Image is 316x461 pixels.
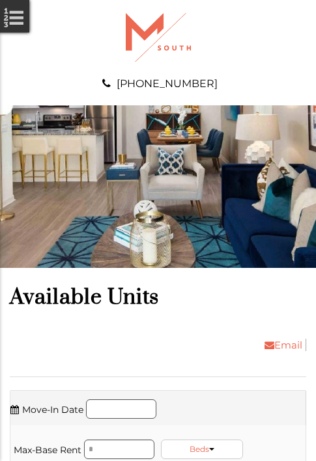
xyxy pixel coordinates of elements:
[126,13,191,62] img: A graphic with a red M and the word SOUTH.
[84,440,154,459] input: Max Rent
[10,401,83,418] label: Move-In Date
[14,441,81,458] label: Max-Base Rent
[255,339,306,351] a: Email
[10,284,306,311] h1: Available Units
[86,399,156,419] input: Move in date
[161,440,243,459] a: Beds
[117,77,218,90] a: [PHONE_NUMBER]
